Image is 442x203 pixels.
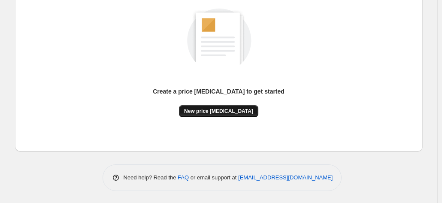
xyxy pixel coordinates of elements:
a: FAQ [178,174,189,181]
button: New price [MEDICAL_DATA] [179,105,258,117]
span: New price [MEDICAL_DATA] [184,108,253,115]
span: or email support at [189,174,238,181]
a: [EMAIL_ADDRESS][DOMAIN_NAME] [238,174,333,181]
p: Create a price [MEDICAL_DATA] to get started [153,87,285,96]
span: Need help? Read the [124,174,178,181]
